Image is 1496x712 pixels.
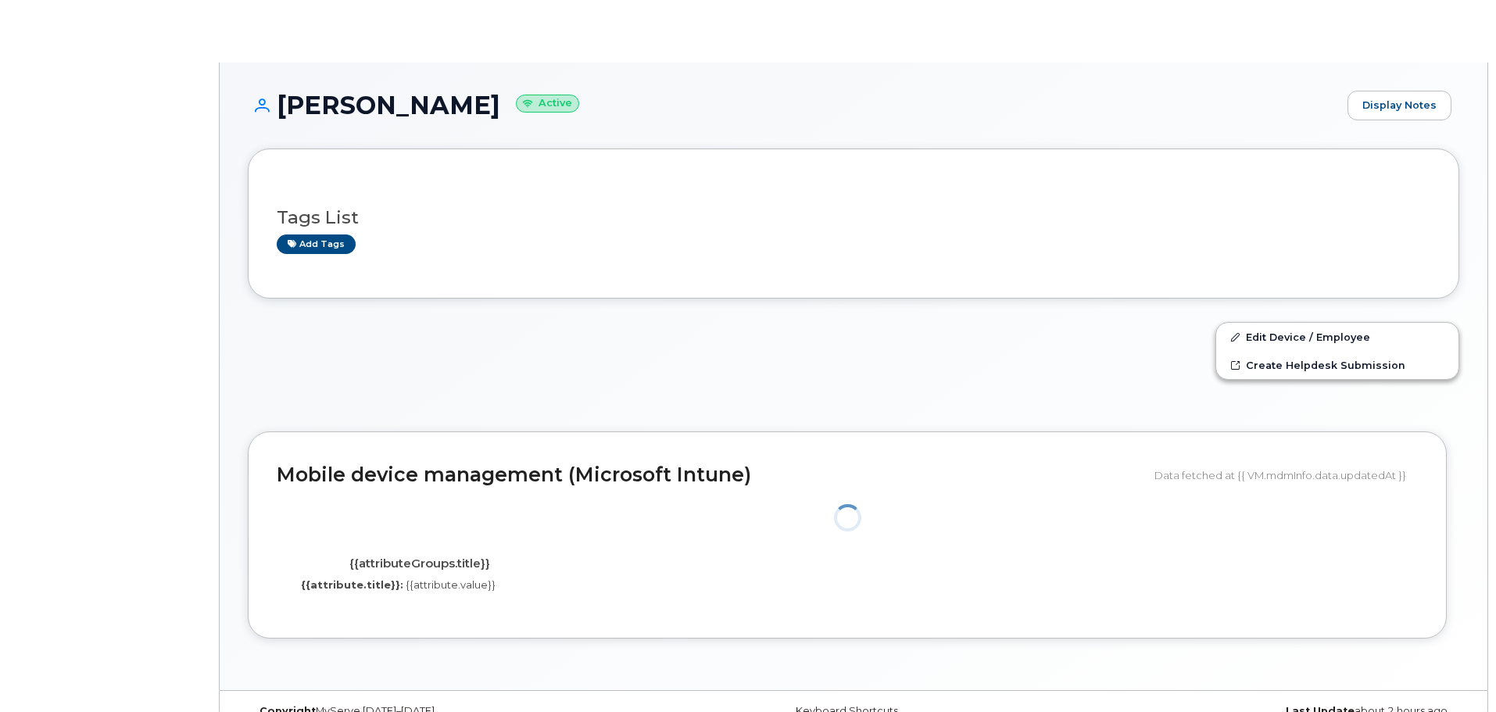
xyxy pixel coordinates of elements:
h3: Tags List [277,208,1430,227]
a: Create Helpdesk Submission [1216,351,1458,379]
h1: [PERSON_NAME] [248,91,1340,119]
a: Add tags [277,234,356,254]
a: Edit Device / Employee [1216,323,1458,351]
a: Display Notes [1347,91,1451,120]
label: {{attribute.title}}: [301,578,403,592]
small: Active [516,95,579,113]
span: {{attribute.value}} [406,578,496,591]
div: Data fetched at {{ VM.mdmInfo.data.updatedAt }} [1154,460,1418,490]
h4: {{attributeGroups.title}} [288,557,550,571]
h2: Mobile device management (Microsoft Intune) [277,464,1143,486]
